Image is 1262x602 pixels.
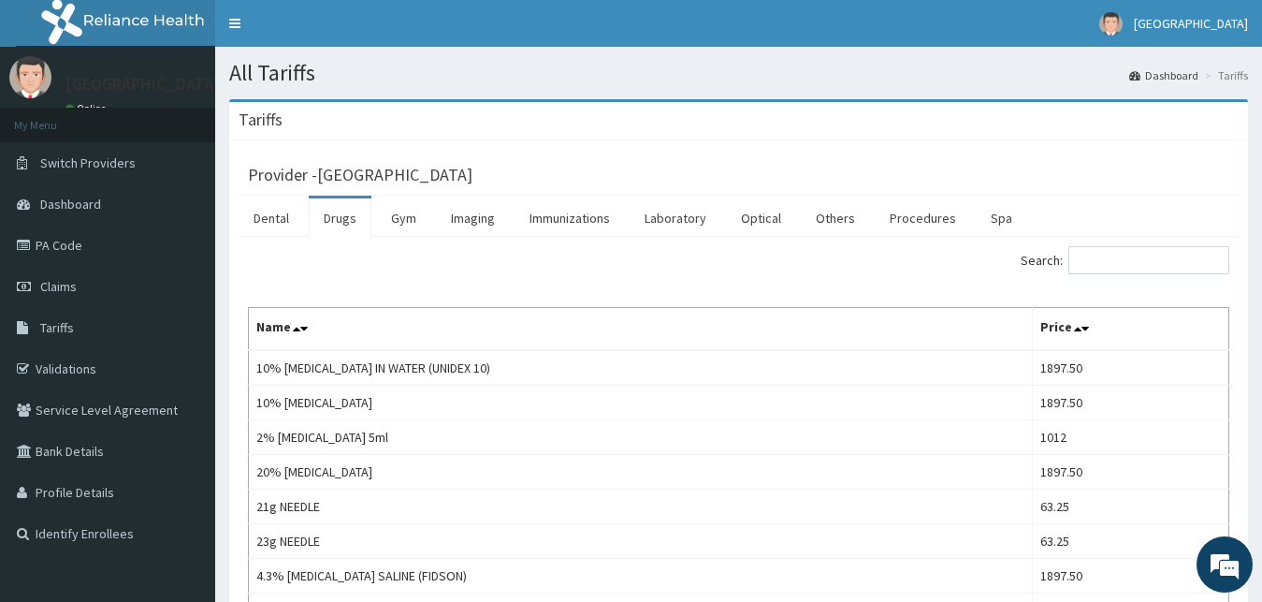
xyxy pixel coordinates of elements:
[40,154,136,171] span: Switch Providers
[249,386,1033,420] td: 10% [MEDICAL_DATA]
[801,198,870,238] a: Others
[249,559,1033,594] td: 4.3% [MEDICAL_DATA] SALINE (FIDSON)
[40,278,77,295] span: Claims
[1021,246,1229,274] label: Search:
[1033,350,1229,386] td: 1897.50
[65,76,220,93] p: [GEOGRAPHIC_DATA]
[309,198,371,238] a: Drugs
[1200,67,1248,83] li: Tariffs
[249,308,1033,351] th: Name
[1068,246,1229,274] input: Search:
[436,198,510,238] a: Imaging
[239,111,283,128] h3: Tariffs
[1099,12,1123,36] img: User Image
[248,167,472,184] h3: Provider - [GEOGRAPHIC_DATA]
[1033,308,1229,351] th: Price
[229,61,1248,85] h1: All Tariffs
[249,350,1033,386] td: 10% [MEDICAL_DATA] IN WATER (UNIDEX 10)
[65,102,110,115] a: Online
[249,524,1033,559] td: 23g NEEDLE
[1033,455,1229,490] td: 1897.50
[875,198,971,238] a: Procedures
[976,198,1027,238] a: Spa
[515,198,625,238] a: Immunizations
[376,198,431,238] a: Gym
[1033,559,1229,594] td: 1897.50
[249,420,1033,455] td: 2% [MEDICAL_DATA] 5ml
[9,56,51,98] img: User Image
[1033,420,1229,455] td: 1012
[249,490,1033,524] td: 21g NEEDLE
[1134,15,1248,32] span: [GEOGRAPHIC_DATA]
[1033,386,1229,420] td: 1897.50
[1033,490,1229,524] td: 63.25
[630,198,721,238] a: Laboratory
[239,198,304,238] a: Dental
[40,196,101,213] span: Dashboard
[249,455,1033,490] td: 20% [MEDICAL_DATA]
[1129,67,1198,83] a: Dashboard
[40,319,74,336] span: Tariffs
[1033,524,1229,559] td: 63.25
[726,198,796,238] a: Optical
